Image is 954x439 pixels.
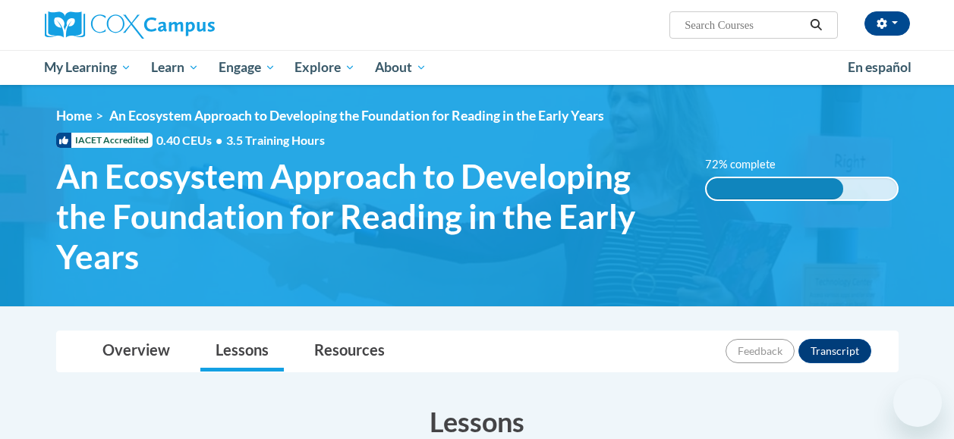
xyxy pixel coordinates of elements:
[33,50,921,85] div: Main menu
[216,133,222,147] span: •
[200,331,284,372] a: Lessons
[893,378,942,427] iframe: Button to launch messaging window
[226,133,325,147] span: 3.5 Training Hours
[45,11,215,39] img: Cox Campus
[285,50,365,85] a: Explore
[219,58,275,77] span: Engage
[804,16,827,34] button: Search
[798,339,871,363] button: Transcript
[45,11,318,39] a: Cox Campus
[87,331,185,372] a: Overview
[707,178,844,199] div: 72% complete
[294,58,355,77] span: Explore
[151,58,199,77] span: Learn
[848,59,911,75] span: En español
[864,11,910,36] button: Account Settings
[365,50,436,85] a: About
[35,50,142,85] a: My Learning
[209,50,285,85] a: Engage
[726,339,795,363] button: Feedback
[838,52,921,83] a: En español
[156,132,226,149] span: 0.40 CEUs
[705,156,792,173] label: 72% complete
[56,108,92,124] a: Home
[109,108,604,124] span: An Ecosystem Approach to Developing the Foundation for Reading in the Early Years
[56,133,153,148] span: IACET Accredited
[141,50,209,85] a: Learn
[56,156,682,276] span: An Ecosystem Approach to Developing the Foundation for Reading in the Early Years
[44,58,131,77] span: My Learning
[375,58,427,77] span: About
[299,331,400,372] a: Resources
[683,16,804,34] input: Search Courses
